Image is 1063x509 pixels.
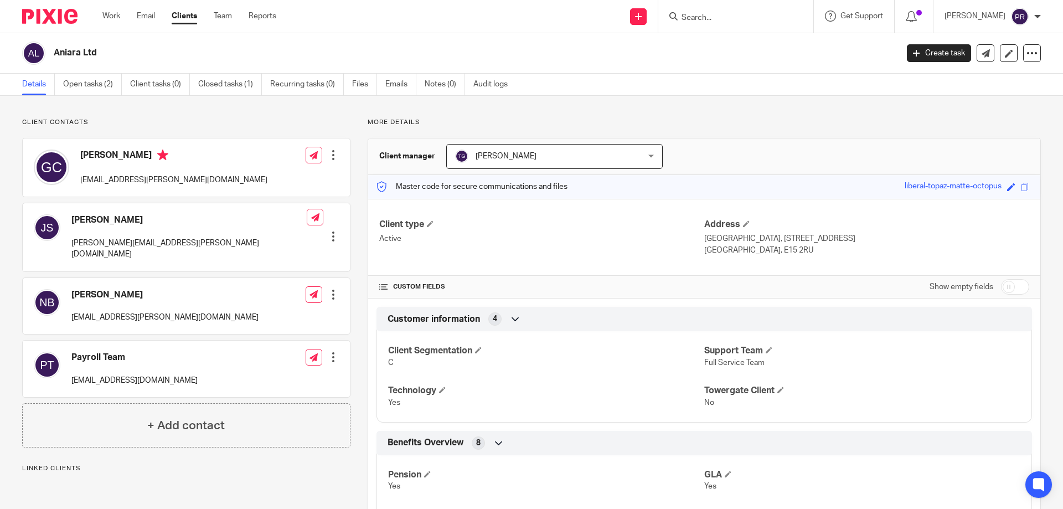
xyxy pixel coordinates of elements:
p: [PERSON_NAME] [945,11,1005,22]
p: [EMAIL_ADDRESS][PERSON_NAME][DOMAIN_NAME] [80,174,267,186]
p: Linked clients [22,464,350,473]
img: svg%3E [1011,8,1029,25]
span: C [388,359,394,367]
h4: [PERSON_NAME] [71,214,307,226]
img: svg%3E [34,289,60,316]
div: liberal-topaz-matte-octopus [905,181,1002,193]
input: Search [680,13,780,23]
img: svg%3E [22,42,45,65]
label: Show empty fields [930,281,993,292]
a: Audit logs [473,74,516,95]
a: Details [22,74,55,95]
h4: Support Team [704,345,1020,357]
h4: Address [704,219,1029,230]
a: Team [214,11,232,22]
h4: + Add contact [147,417,225,434]
img: svg%3E [455,150,468,163]
p: More details [368,118,1041,127]
h4: [PERSON_NAME] [71,289,259,301]
p: [GEOGRAPHIC_DATA], [STREET_ADDRESS] [704,233,1029,244]
span: [PERSON_NAME] [476,152,536,160]
p: Active [379,233,704,244]
span: Yes [388,399,400,407]
p: [GEOGRAPHIC_DATA], E15 2RU [704,245,1029,256]
i: Primary [157,150,168,161]
a: Work [102,11,120,22]
a: Email [137,11,155,22]
h2: Aniara Ltd [54,47,723,59]
a: Clients [172,11,197,22]
img: svg%3E [34,150,69,185]
h4: Towergate Client [704,385,1020,397]
span: Benefits Overview [388,437,463,449]
h4: CUSTOM FIELDS [379,282,704,291]
a: Closed tasks (1) [198,74,262,95]
img: Pixie [22,9,78,24]
span: Customer information [388,313,480,325]
h4: Technology [388,385,704,397]
a: Reports [249,11,276,22]
span: Yes [388,482,400,490]
a: Recurring tasks (0) [270,74,344,95]
a: Emails [385,74,416,95]
a: Client tasks (0) [130,74,190,95]
a: Create task [907,44,971,62]
h4: [PERSON_NAME] [80,150,267,163]
span: 4 [493,313,497,325]
p: [EMAIL_ADDRESS][PERSON_NAME][DOMAIN_NAME] [71,312,259,323]
p: Master code for secure communications and files [376,181,567,192]
a: Notes (0) [425,74,465,95]
p: [EMAIL_ADDRESS][DOMAIN_NAME] [71,375,198,386]
a: Files [352,74,377,95]
span: 8 [476,438,481,449]
h4: Pension [388,469,704,481]
img: svg%3E [34,214,60,241]
a: Open tasks (2) [63,74,122,95]
span: Get Support [840,12,883,20]
span: Yes [704,482,716,490]
h4: Payroll Team [71,352,198,363]
h3: Client manager [379,151,435,162]
img: svg%3E [34,352,60,378]
h4: GLA [704,469,1020,481]
h4: Client Segmentation [388,345,704,357]
p: Client contacts [22,118,350,127]
span: Full Service Team [704,359,765,367]
h4: Client type [379,219,704,230]
span: No [704,399,714,407]
p: [PERSON_NAME][EMAIL_ADDRESS][PERSON_NAME][DOMAIN_NAME] [71,238,307,260]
